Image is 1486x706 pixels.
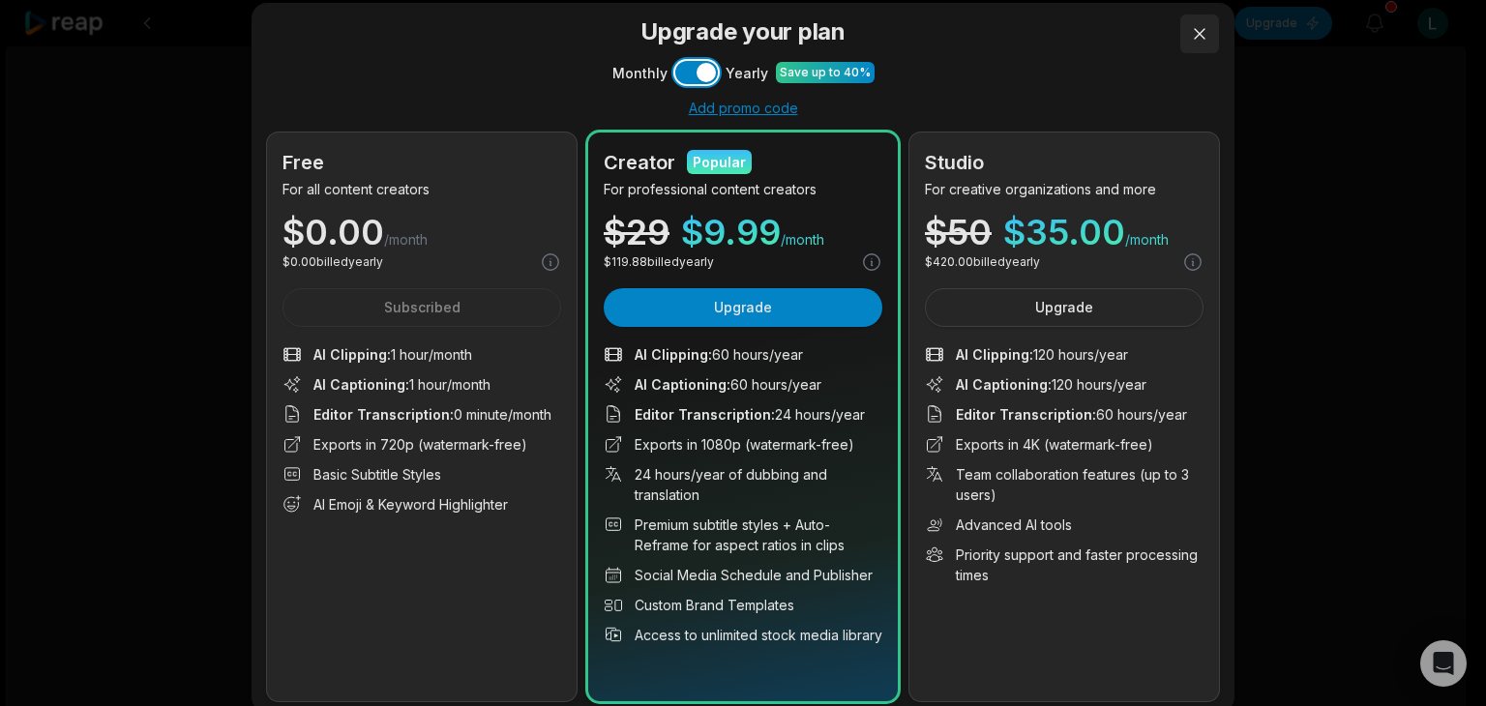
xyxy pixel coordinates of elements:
[282,494,561,515] li: AI Emoji & Keyword Highlighter
[282,253,383,271] p: $ 0.00 billed yearly
[780,64,871,81] div: Save up to 40%
[635,376,730,393] span: AI Captioning :
[635,406,775,423] span: Editor Transcription :
[925,179,1204,199] p: For creative organizations and more
[604,515,882,555] li: Premium subtitle styles + Auto-Reframe for aspect ratios in clips
[925,515,1204,535] li: Advanced AI tools
[604,464,882,505] li: 24 hours/year of dubbing and translation
[604,625,882,645] li: Access to unlimited stock media library
[604,434,882,455] li: Exports in 1080p (watermark-free)
[781,230,824,250] span: /month
[925,253,1040,271] p: $ 420.00 billed yearly
[925,464,1204,505] li: Team collaboration features (up to 3 users)
[925,434,1204,455] li: Exports in 4K (watermark-free)
[956,374,1146,395] span: 120 hours/year
[956,346,1033,363] span: AI Clipping :
[313,404,551,425] span: 0 minute/month
[681,215,781,250] span: $ 9.99
[925,215,992,250] div: $ 50
[604,148,675,177] h2: Creator
[604,215,669,250] div: $ 29
[313,374,490,395] span: 1 hour/month
[282,179,561,199] p: For all content creators
[693,152,746,172] div: Popular
[282,434,561,455] li: Exports in 720p (watermark-free)
[1003,215,1125,250] span: $ 35.00
[313,344,472,365] span: 1 hour/month
[604,288,882,327] button: Upgrade
[313,376,409,393] span: AI Captioning :
[313,406,454,423] span: Editor Transcription :
[282,464,561,485] li: Basic Subtitle Styles
[267,15,1219,49] h3: Upgrade your plan
[604,253,714,271] p: $ 119.88 billed yearly
[635,404,865,425] span: 24 hours/year
[267,100,1219,117] div: Add promo code
[282,215,384,250] span: $ 0.00
[1420,640,1467,687] div: Open Intercom Messenger
[1125,230,1169,250] span: /month
[956,376,1052,393] span: AI Captioning :
[604,179,882,199] p: For professional content creators
[925,288,1204,327] button: Upgrade
[925,148,984,177] h2: Studio
[956,344,1128,365] span: 120 hours/year
[612,63,668,83] span: Monthly
[956,406,1096,423] span: Editor Transcription :
[635,344,803,365] span: 60 hours/year
[604,595,882,615] li: Custom Brand Templates
[956,404,1187,425] span: 60 hours/year
[313,346,391,363] span: AI Clipping :
[726,63,768,83] span: Yearly
[635,374,821,395] span: 60 hours/year
[925,544,1204,585] li: Priority support and faster processing times
[635,346,712,363] span: AI Clipping :
[282,148,324,177] h2: Free
[604,565,882,585] li: Social Media Schedule and Publisher
[384,230,428,250] span: /month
